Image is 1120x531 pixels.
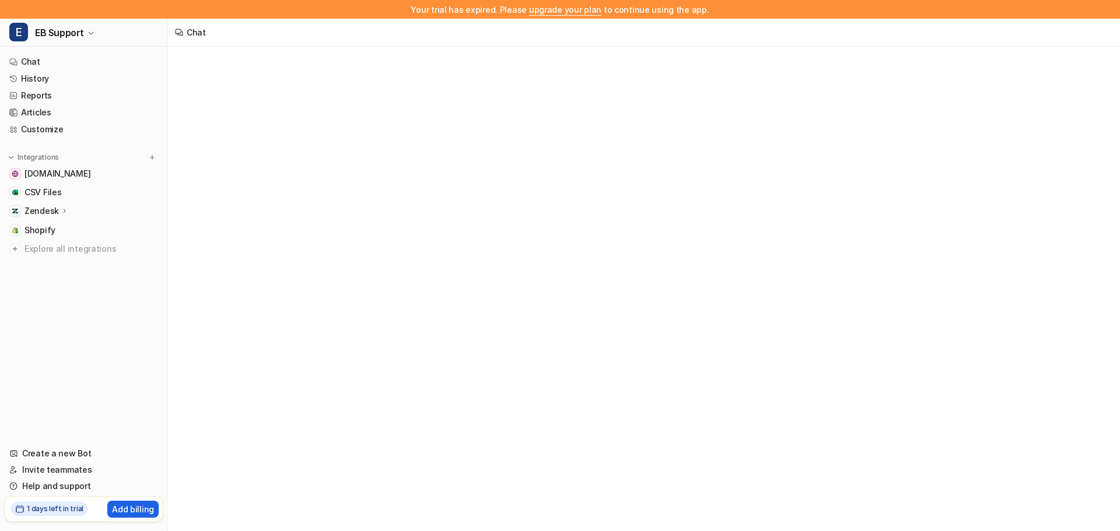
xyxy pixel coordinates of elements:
[529,5,601,15] a: upgrade your plan
[5,445,163,462] a: Create a new Bot
[148,153,156,161] img: menu_add.svg
[27,504,83,514] h2: 1 days left in trial
[5,87,163,104] a: Reports
[187,26,206,38] div: Chat
[9,23,28,41] span: E
[5,222,163,238] a: ShopifyShopify
[12,227,19,234] img: Shopify
[5,54,163,70] a: Chat
[24,187,61,198] span: CSV Files
[5,166,163,182] a: www.edenbrothers.com[DOMAIN_NAME]
[5,184,163,201] a: CSV FilesCSV Files
[24,240,158,258] span: Explore all integrations
[35,24,84,41] span: EB Support
[17,153,59,162] p: Integrations
[5,71,163,87] a: History
[12,189,19,196] img: CSV Files
[5,462,163,478] a: Invite teammates
[107,501,159,518] button: Add billing
[12,208,19,214] img: Zendesk
[12,170,19,177] img: www.edenbrothers.com
[24,168,90,180] span: [DOMAIN_NAME]
[5,152,62,163] button: Integrations
[5,478,163,494] a: Help and support
[112,503,154,515] p: Add billing
[5,121,163,138] a: Customize
[24,205,59,217] p: Zendesk
[9,243,21,255] img: explore all integrations
[5,241,163,257] a: Explore all integrations
[24,224,55,236] span: Shopify
[5,104,163,121] a: Articles
[7,153,15,161] img: expand menu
